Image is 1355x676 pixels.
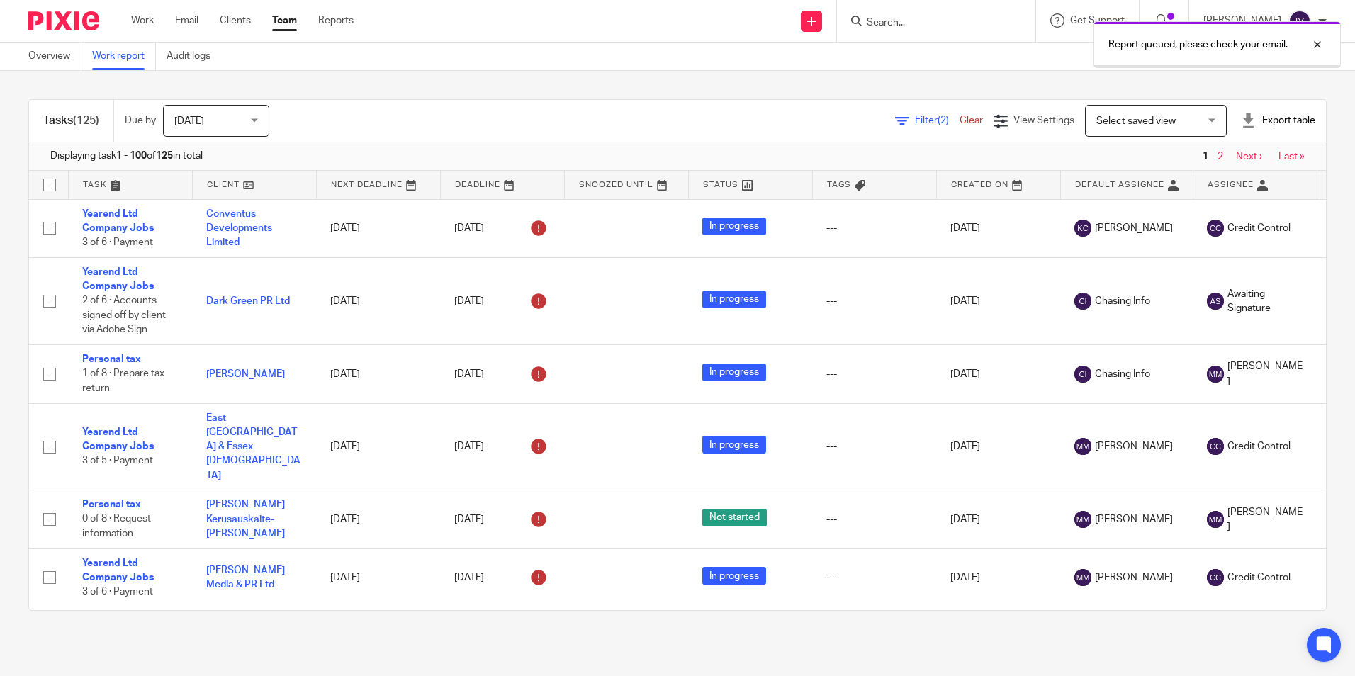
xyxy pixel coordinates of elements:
img: svg%3E [1288,10,1311,33]
td: [DATE] [316,345,440,403]
span: Tags [827,181,851,188]
img: svg%3E [1074,366,1091,383]
div: [DATE] [454,290,550,312]
a: Personal tax [82,354,141,364]
span: Chasing Info [1095,367,1150,381]
span: Credit Control [1227,570,1291,585]
td: [DATE] [936,607,1060,665]
span: Chasing Info [1095,294,1150,308]
span: [PERSON_NAME] [1227,505,1303,534]
a: Yearend Ltd Company Jobs [82,209,154,233]
div: [DATE] [454,435,550,458]
a: Work [131,13,154,28]
a: [PERSON_NAME] [206,369,285,379]
span: 1 of 8 · Prepare tax return [82,369,164,394]
a: Yearend Ltd Company Jobs [82,267,154,291]
span: In progress [702,218,766,235]
a: Team [272,13,297,28]
td: [DATE] [316,199,440,257]
div: --- [826,294,922,308]
span: Select saved view [1096,116,1176,126]
img: svg%3E [1207,366,1224,383]
span: Awaiting Signature [1227,287,1303,316]
div: --- [826,439,922,454]
img: svg%3E [1074,511,1091,528]
div: --- [826,221,922,235]
span: Not started [702,509,767,526]
td: [DATE] [316,257,440,344]
span: [PERSON_NAME] [1095,439,1173,454]
span: [PERSON_NAME] [1095,512,1173,526]
a: Conventus Developments Limited [206,209,272,248]
span: 1 [1199,148,1212,165]
img: svg%3E [1207,438,1224,455]
span: In progress [702,364,766,381]
p: Due by [125,113,156,128]
td: [DATE] [936,490,1060,548]
nav: pager [1199,151,1305,162]
a: Clear [960,116,983,125]
span: 2 of 6 · Accounts signed off by client via Adobe Sign [82,296,166,335]
div: --- [826,512,922,526]
div: [DATE] [454,566,550,589]
img: svg%3E [1074,220,1091,237]
b: 1 - 100 [116,151,147,161]
span: Credit Control [1227,221,1291,235]
div: [DATE] [454,363,550,385]
a: East [GEOGRAPHIC_DATA] & Essex [DEMOGRAPHIC_DATA] [206,413,300,480]
a: Next › [1236,152,1262,162]
span: (125) [73,115,99,126]
span: Credit Control [1227,439,1291,454]
img: svg%3E [1074,569,1091,586]
span: (2) [938,116,949,125]
span: [PERSON_NAME] [1227,359,1303,388]
img: svg%3E [1074,293,1091,310]
span: Filter [915,116,960,125]
span: 3 of 6 · Payment [82,237,153,247]
td: [DATE] [316,490,440,548]
div: [DATE] [454,217,550,240]
span: View Settings [1013,116,1074,125]
b: 125 [156,151,173,161]
a: Last » [1278,152,1305,162]
td: [DATE] [936,403,1060,490]
div: --- [826,367,922,381]
a: Work report [92,43,156,70]
td: [DATE] [936,548,1060,607]
img: svg%3E [1074,438,1091,455]
img: svg%3E [1207,293,1224,310]
td: [DATE] [936,345,1060,403]
a: Yearend Ltd Company Jobs [82,427,154,451]
td: [DATE] [316,403,440,490]
a: Overview [28,43,81,70]
td: [DATE] [316,607,440,665]
p: Report queued, please check your email. [1108,38,1288,52]
a: Dark Green PR Ltd [206,296,290,306]
td: [DATE] [936,257,1060,344]
img: svg%3E [1207,511,1224,528]
a: [PERSON_NAME] Media & PR Ltd [206,565,285,590]
a: Audit logs [167,43,221,70]
span: 3 of 6 · Payment [82,587,153,597]
span: In progress [702,436,766,454]
img: svg%3E [1207,220,1224,237]
a: Yearend Ltd Company Jobs [82,558,154,582]
div: Export table [1241,113,1315,128]
a: 2 [1218,152,1223,162]
span: 0 of 8 · Request information [82,514,151,539]
a: Email [175,13,198,28]
span: [DATE] [174,116,204,126]
td: [DATE] [936,199,1060,257]
h1: Tasks [43,113,99,128]
span: Displaying task of in total [50,149,203,163]
img: Pixie [28,11,99,30]
a: [PERSON_NAME] Kerusauskaite-[PERSON_NAME] [206,500,285,539]
a: Reports [318,13,354,28]
span: [PERSON_NAME] [1095,221,1173,235]
a: Personal tax [82,500,141,509]
img: svg%3E [1207,569,1224,586]
span: [PERSON_NAME] [1095,570,1173,585]
td: [DATE] [316,548,440,607]
span: In progress [702,567,766,585]
span: In progress [702,291,766,308]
